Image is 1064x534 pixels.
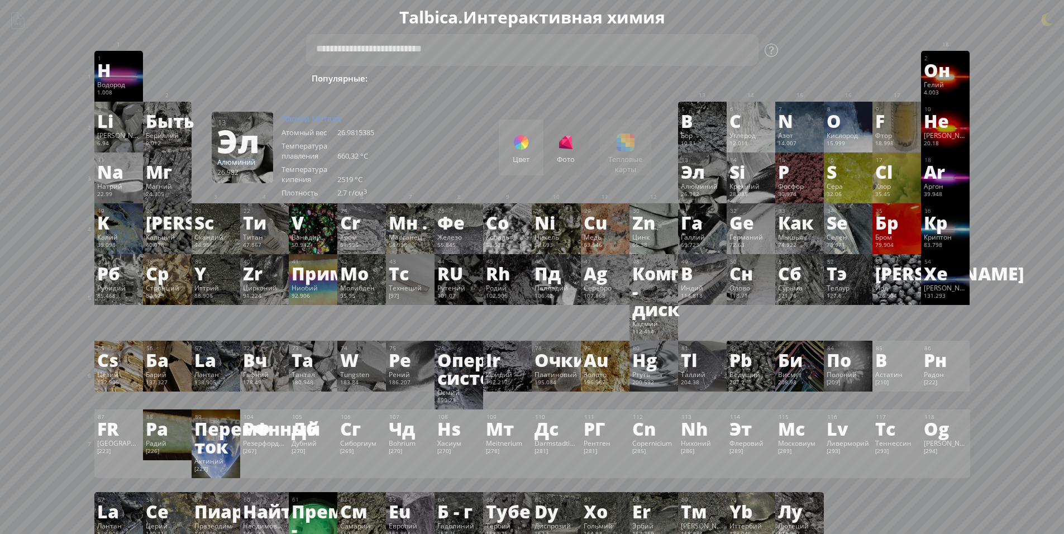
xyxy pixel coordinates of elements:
[340,438,376,447] ya-tr-span: Сиборгиум
[729,182,760,190] ya-tr-span: Кремний
[924,106,967,113] div: 10
[535,438,580,447] ya-tr-span: Darmstadtium
[195,207,237,214] div: 21
[437,241,480,250] div: 55.845
[194,347,216,373] ya-tr-span: La
[584,521,613,530] ya-tr-span: Гольмий
[340,370,369,379] ya-tr-span: Tungsten
[97,209,109,235] ya-tr-span: K
[146,182,172,190] ya-tr-span: Магний
[243,232,263,241] ya-tr-span: Титан
[729,131,756,140] ya-tr-span: Углерод
[681,159,705,184] ya-tr-span: Эл
[729,283,750,292] ya-tr-span: Олово
[97,370,118,379] ya-tr-span: Цезий
[146,159,172,184] ya-tr-span: Мг
[924,232,952,241] ya-tr-span: Криптон
[875,370,903,379] ya-tr-span: Астатин
[98,156,140,164] div: 11
[389,207,432,214] div: 25
[681,347,697,373] ya-tr-span: Tl
[146,260,169,286] ya-tr-span: Ср
[292,241,335,250] div: 50.942
[244,207,286,214] div: 22
[389,283,422,292] ya-tr-span: Технеций
[437,416,461,441] ya-tr-span: Hs
[827,140,870,149] div: 15.999
[389,498,411,524] ya-tr-span: Eu
[827,190,870,199] div: 32.06
[778,416,805,441] ya-tr-span: Мс
[486,283,507,292] ya-tr-span: Родий
[681,370,705,379] ya-tr-span: Таллий
[281,141,327,161] ya-tr-span: Температура плавления
[97,159,123,184] ya-tr-span: Na
[584,232,602,241] ya-tr-span: Медь
[632,319,658,328] ya-tr-span: Кадмий
[389,241,432,250] div: 54.938
[437,209,465,235] ya-tr-span: Фе
[281,188,318,198] ya-tr-span: Плотность
[146,232,175,241] ya-tr-span: Кальций
[97,347,118,373] ya-tr-span: Cs
[924,241,967,250] div: 83.798
[729,347,752,373] ya-tr-span: Pb
[146,347,169,373] ya-tr-span: Ба
[535,416,559,441] ya-tr-span: Дс
[513,154,529,164] ya-tr-span: Цвет
[243,370,269,379] ya-tr-span: Гафний
[97,498,119,524] ya-tr-span: La
[827,416,848,441] ya-tr-span: Lv
[632,260,717,322] ya-tr-span: Компакт - диск
[146,207,189,214] div: 20
[875,159,893,184] ya-tr-span: Cl
[875,108,885,133] ya-tr-span: F
[340,521,370,530] ya-tr-span: Самарий
[389,438,416,447] ya-tr-span: Bohrium
[146,438,166,447] ya-tr-span: Радий
[340,241,383,250] div: 51.996
[98,258,140,265] div: 37
[146,283,179,292] ya-tr-span: Стронций
[146,106,189,113] div: 4
[97,80,125,89] ya-tr-span: Водород
[194,260,206,286] ya-tr-span: Y
[535,498,559,524] ya-tr-span: Dy
[312,73,368,84] ya-tr-span: Популярные:
[681,156,724,164] div: 13
[924,182,943,190] ya-tr-span: Аргон
[340,347,359,373] ya-tr-span: W
[924,438,976,447] ya-tr-span: [PERSON_NAME]
[875,347,888,373] ya-tr-span: В
[681,498,707,524] ya-tr-span: Тм
[340,232,357,241] ya-tr-span: Хром
[924,57,950,83] ya-tr-span: Он
[97,131,150,140] ya-tr-span: [PERSON_NAME]
[97,182,122,190] ya-tr-span: Натрий
[535,260,561,286] ya-tr-span: Пд
[729,159,745,184] ya-tr-span: Si
[194,498,244,524] ya-tr-span: Пиар
[779,106,821,113] div: 7
[827,209,848,235] ya-tr-span: Se
[681,207,724,214] div: 31
[827,207,870,214] div: 34
[292,416,318,441] ya-tr-span: Дб
[486,232,513,241] ya-tr-span: Кобальт
[389,260,409,286] ya-tr-span: Тс
[632,498,651,524] ya-tr-span: Er
[729,260,753,286] ya-tr-span: Сн
[681,438,711,447] ya-tr-span: Нихоний
[437,232,462,241] ya-tr-span: Железо
[243,209,266,235] ya-tr-span: Ти
[341,207,383,214] div: 24
[486,521,510,530] ya-tr-span: Тербий
[729,140,772,149] div: 12.011
[535,347,586,373] ya-tr-span: Очки
[876,156,918,164] div: 17
[924,108,949,133] ya-tr-span: Не
[281,113,341,124] ya-tr-span: Плохой Металл
[875,438,912,447] ya-tr-span: Теннессин
[146,140,189,149] div: 9.012
[827,232,847,241] ya-tr-span: Селен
